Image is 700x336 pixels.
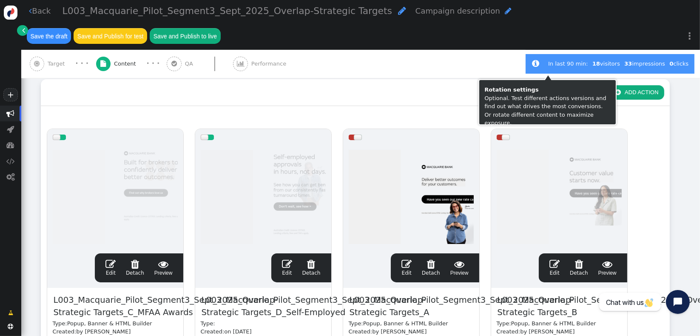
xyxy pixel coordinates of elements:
span: Popup, Banner & HTML Builder [67,320,152,327]
span:  [422,259,440,269]
a:  QA [167,50,233,78]
span: clicks [669,60,689,67]
span:  [237,60,245,67]
div: visitors [590,60,622,68]
span: Detach [422,259,440,276]
button: Save and Publish to live [150,28,220,43]
span:  [105,259,116,269]
span:  [7,125,14,133]
span: Detach [126,259,144,276]
a:  Target · · · [30,50,96,78]
span:  [302,259,321,269]
a: Edit [105,259,116,277]
span:  [549,259,560,269]
span: impressions [624,60,665,67]
span: Optional. Test different actions versions and find out what drives the most conversions. Or rotat... [485,86,610,126]
div: Type: [497,319,622,328]
a:  [17,25,28,36]
button: ADD ACTION [610,85,664,100]
span:  [34,60,40,67]
span:  [6,173,15,181]
span: Popup, Banner & HTML Builder [511,320,596,327]
a:  [3,306,19,320]
button: Save the draft [27,28,71,43]
span:  [450,259,469,269]
span:  [615,89,621,95]
div: Type: [349,319,474,328]
div: In last 90 min: [548,60,590,68]
a: Preview [154,259,173,277]
b: 33 [624,60,632,67]
a: Detach [302,259,321,277]
b: 0 [669,60,673,67]
div: Type: [201,319,326,328]
a: Edit [282,259,292,277]
a:  Content · · · [96,50,167,78]
span: Preview [598,259,617,277]
span:  [532,59,539,68]
a: + [3,88,18,101]
span:  [7,109,15,118]
span:  [22,26,25,34]
span: Preview [450,259,469,277]
span: Popup, Banner & HTML Builder [363,320,448,327]
span: Detach [570,259,588,276]
span: L003_Macquarie_Pilot_Segment3_Sept_2025_Overlap-Strategic Targets_C_MFAA Awards [53,293,279,319]
span:  [6,157,15,165]
span:  [598,259,617,269]
span:  [100,60,106,67]
a: ⋮ [680,23,700,49]
span: L003_Macquarie_Pilot_Segment3_Sept_2025_Overlap-Strategic Targets_A [349,293,575,319]
a: Edit [549,259,560,277]
a: Detach [422,259,440,277]
span:  [29,7,32,15]
span: Detach [302,259,321,276]
span: Content [114,60,139,68]
a: Preview [598,259,617,277]
span:  [154,259,173,269]
span:  [126,259,144,269]
span:  [401,259,412,269]
span: Campaign description [415,6,500,15]
a: Detach [570,259,588,277]
img: logo-icon.svg [4,6,18,20]
div: · · · [146,58,159,69]
a:  Performance [233,50,304,78]
span: Performance [251,60,290,68]
span: L003_Macquarie_Pilot_Segment3_Sept_2025_Overlap-Strategic Targets [63,6,392,16]
span:  [8,324,14,329]
span: L003_Macquarie_Pilot_Segment3_Sept_2025_Overlap-Strategic Targets_D_Self-Employed [201,293,427,319]
span: on [DATE] [224,328,251,335]
div: Created: [201,327,326,336]
a: Edit [401,259,412,277]
span:  [7,141,15,149]
a: Detach [126,259,144,277]
span:  [570,259,588,269]
a: Back [29,5,51,17]
span:  [398,6,406,15]
span: QA [185,60,196,68]
div: · · · [75,58,88,69]
span:  [171,60,177,67]
span: Target [48,60,68,68]
button: Save and Publish for test [74,28,147,43]
span:  [282,259,292,269]
b: Rotation settings [485,86,539,93]
span: Preview [154,259,173,277]
a: Preview [450,259,469,277]
b: 18 [592,60,600,67]
div: Type: [53,319,178,328]
span:  [505,7,512,15]
span:  [8,309,13,317]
